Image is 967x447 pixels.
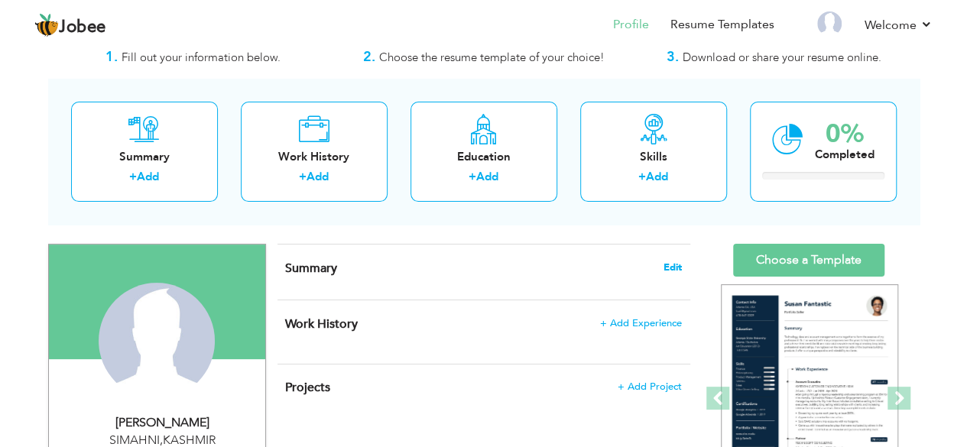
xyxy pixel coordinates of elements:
[683,50,881,65] span: Download or share your resume online.
[423,149,545,165] div: Education
[34,13,106,37] a: Jobee
[817,11,842,36] img: Profile Img
[34,13,59,37] img: jobee.io
[285,379,330,396] span: Projects
[667,47,679,66] strong: 3.
[618,381,682,392] span: + Add Project
[299,169,307,185] label: +
[469,169,476,185] label: +
[670,16,774,34] a: Resume Templates
[379,50,605,65] span: Choose the resume template of your choice!
[253,149,375,165] div: Work History
[83,149,206,165] div: Summary
[285,260,337,277] span: Summary
[664,262,682,273] span: Edit
[815,147,875,163] div: Completed
[99,283,215,399] img: AIMAN MAJEED
[815,121,875,147] div: 0%
[105,47,118,66] strong: 1.
[137,169,159,184] a: Add
[285,380,681,395] h4: This helps to highlight the project, tools and skills you have worked on.
[613,16,649,34] a: Profile
[363,47,375,66] strong: 2.
[476,169,498,184] a: Add
[285,261,681,276] h4: Adding a summary is a quick and easy way to highlight your experience and interests.
[646,169,668,184] a: Add
[638,169,646,185] label: +
[307,169,329,184] a: Add
[592,149,715,165] div: Skills
[122,50,281,65] span: Fill out your information below.
[733,244,884,277] a: Choose a Template
[285,316,358,332] span: Work History
[129,169,137,185] label: +
[285,316,681,332] h4: This helps to show the companies you have worked for.
[600,318,682,329] span: + Add Experience
[59,19,106,36] span: Jobee
[865,16,933,34] a: Welcome
[60,414,265,432] div: [PERSON_NAME]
